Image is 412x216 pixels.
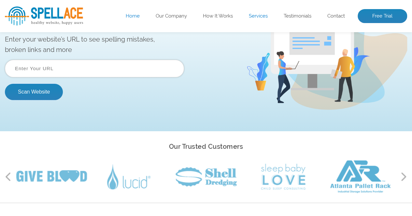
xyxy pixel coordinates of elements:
[246,21,407,132] img: Free Webiste Analysis
[284,13,311,19] a: Testimonials
[16,170,87,183] img: Give Blood
[203,13,233,19] a: How It Works
[261,164,305,190] img: Sleep Baby Love
[126,13,140,19] a: Home
[401,172,407,182] button: Next
[5,172,11,182] button: Previous
[249,13,268,19] a: Services
[358,9,407,23] a: Free Trial
[5,26,236,49] h1: Website Analysis
[5,105,63,121] button: Scan Website
[5,81,184,99] input: Enter Your URL
[5,6,83,26] img: SpellAce
[107,164,150,189] img: Lucid
[327,13,345,19] a: Contact
[156,13,187,19] a: Our Company
[248,38,376,43] img: Free Webiste Analysis
[5,56,236,76] p: Enter your website’s URL to see spelling mistakes, broken links and more
[176,167,237,186] img: Shell Dredging
[5,26,46,49] span: Free
[5,141,407,152] h2: Our Trusted Customers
